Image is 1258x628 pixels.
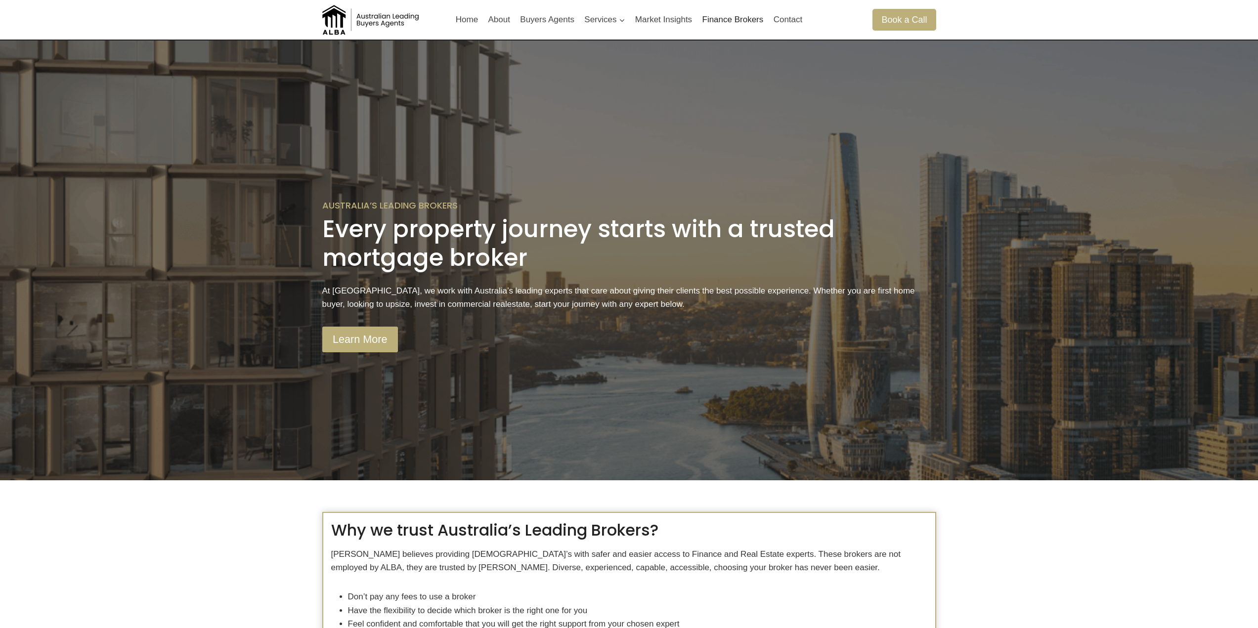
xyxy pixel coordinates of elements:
li: Have the flexibility to decide which broker is the right one for you [348,604,927,617]
p: At [GEOGRAPHIC_DATA], we work with Australia’s leading experts that care about giving their clien... [322,284,936,311]
nav: Primary Navigation [451,8,808,32]
img: Australian Leading Buyers Agents [322,5,421,35]
a: Home [451,8,483,32]
a: Market Insights [630,8,697,32]
li: Don’t pay any fees to use a broker [348,590,927,603]
span: Services [584,13,625,26]
a: Learn More [322,327,398,352]
a: Finance Brokers [697,8,768,32]
h2: Why we trust Australia’s Leading Brokers? [331,521,927,540]
h1: Every property journey starts with a trusted mortgage broker [322,215,936,272]
a: Contact [768,8,807,32]
a: Buyers Agents [515,8,579,32]
h6: Australia’s Leading Brokers [322,200,936,211]
a: About [483,8,515,32]
p: [PERSON_NAME] believes providing [DEMOGRAPHIC_DATA]’s with safer and easier access to Finance and... [331,547,927,574]
a: Book a Call [872,9,936,30]
span: Learn More [333,331,387,348]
